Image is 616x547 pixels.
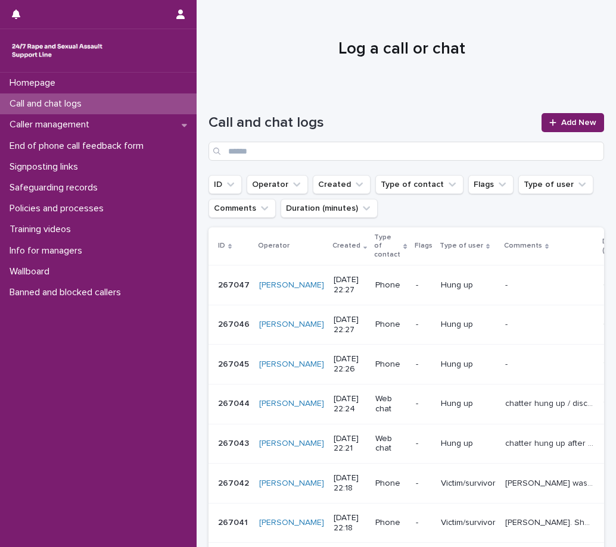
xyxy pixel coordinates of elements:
p: Policies and processes [5,203,113,214]
p: Hung up [441,280,496,290]
button: Type of user [518,175,593,194]
p: Caller management [5,119,99,130]
p: Hung up [441,399,496,409]
h1: Log a call or chat [209,39,595,60]
button: Type of contact [375,175,463,194]
p: - [416,399,431,409]
p: [DATE] 22:27 [334,315,366,335]
p: Phone [375,518,406,528]
img: rhQMoQhaT3yELyF149Cw [10,39,105,62]
p: - [416,320,431,330]
p: - [505,278,510,290]
p: Signposting links [5,161,88,173]
p: 0 [603,317,611,330]
p: - [416,518,431,528]
p: 267047 [218,278,252,290]
p: 267042 [218,476,251,489]
p: Flags [415,239,433,252]
p: Banned and blocked callers [5,287,130,298]
p: 1 [603,357,609,370]
p: 2 [603,436,611,449]
p: [DATE] 22:21 [334,434,366,454]
button: Created [313,175,371,194]
p: Hung up [441,360,496,370]
p: Type of contact [374,231,400,261]
p: 1 [603,396,609,409]
p: ID [218,239,225,252]
a: [PERSON_NAME] [259,439,324,449]
p: Operator [258,239,290,252]
p: Safeguarding records [5,182,107,193]
p: Phone [375,479,406,489]
p: Created [332,239,360,252]
p: 29 [603,515,616,528]
p: Phone [375,280,406,290]
a: [PERSON_NAME] [259,320,324,330]
p: - [505,357,510,370]
p: Hung up [441,439,496,449]
p: - [416,479,431,489]
p: Lynn. Shared CSA from brother. Not felt able to speak to anyone about it and wanted to speak to s... [505,515,596,528]
button: Comments [209,199,276,218]
p: End of phone call feedback form [5,140,153,152]
input: Search [209,142,604,161]
p: Phone [375,360,406,370]
p: [DATE] 22:18 [334,473,366,493]
p: [DATE] 22:26 [334,354,366,374]
button: ID [209,175,242,194]
p: Victim/survivor [441,479,496,489]
a: [PERSON_NAME] [259,360,324,370]
p: Web chat [375,434,406,454]
p: Info for managers [5,245,92,257]
p: 267045 [218,357,251,370]
p: - [416,280,431,290]
p: Web chat [375,394,406,414]
p: Homepage [5,77,65,89]
p: Victim/survivor [441,518,496,528]
a: [PERSON_NAME] [259,280,324,290]
p: chatter hung up / disconnected after introductions [505,396,596,409]
p: 267044 [218,396,252,409]
p: 267046 [218,317,252,330]
p: 267041 [218,515,250,528]
a: [PERSON_NAME] [259,479,324,489]
p: [DATE] 22:18 [334,513,366,533]
h1: Call and chat logs [209,114,534,132]
p: - [416,360,431,370]
button: Flags [468,175,514,194]
p: - [416,439,431,449]
p: Type of user [440,239,483,252]
p: [DATE] 22:24 [334,394,366,414]
p: Wallboard [5,266,59,277]
p: 0 [603,278,611,290]
p: - [505,317,510,330]
p: Training videos [5,224,80,235]
p: Hung up [441,320,496,330]
p: 267043 [218,436,251,449]
a: [PERSON_NAME] [259,518,324,528]
p: [DATE] 22:27 [334,275,366,295]
a: [PERSON_NAME] [259,399,324,409]
button: Operator [247,175,308,194]
a: Add New [542,113,604,132]
p: Phone [375,320,406,330]
p: Comments [504,239,542,252]
p: chatter hung up after introductions [505,436,596,449]
p: Nina was raped which led to her having surgery and causing her a lot of stress .She wanted a safe... [505,476,596,489]
button: Duration (minutes) [281,199,378,218]
p: Call and chat logs [5,98,91,110]
span: Add New [561,118,596,127]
